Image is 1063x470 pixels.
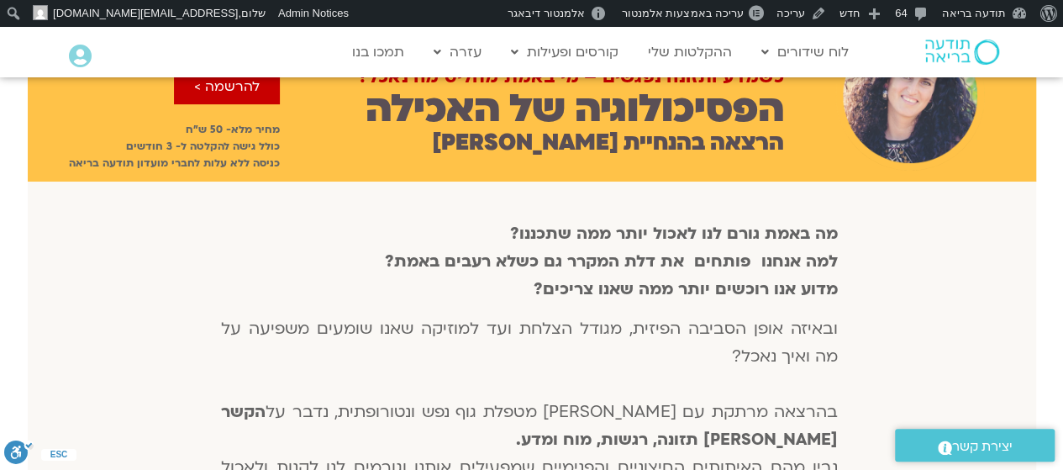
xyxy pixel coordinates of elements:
[925,40,999,65] img: תודעה בריאה
[622,7,744,19] span: עריכה באמצעות אלמנטור
[194,79,260,94] span: להרשמה >
[28,121,280,172] p: מחיר מלא- 50 ש״ח כולל גישה להקלטה ל- 3 חודשים כניסה ללא עלות לחברי מועדון תודעה בריאה
[366,87,784,131] h2: הפסיכולוגיה של האכילה
[895,429,1055,462] a: יצירת קשר
[344,36,413,68] a: תמכו בנו
[639,36,740,68] a: ההקלטות שלי
[53,7,238,19] span: [EMAIL_ADDRESS][DOMAIN_NAME]
[358,67,784,87] h2: כשמדע ותזונה נפגשים – מי באמת מחליט מה נאכל?
[534,278,838,300] strong: מדוע אנו רוכשים יותר ממה שאנו צריכים?
[385,223,838,272] strong: מה באמת גורם לנו לאכול יותר ממה שתכננו? למה אנחנו פותחים את דלת המקרר גם כשלא רעבים באמת?
[753,36,857,68] a: לוח שידורים
[425,36,490,68] a: עזרה
[221,401,838,451] strong: הקשר [PERSON_NAME] תזונה, רגשות, מוח ומדע.
[952,436,1013,458] span: יצירת קשר
[503,36,627,68] a: קורסים ופעילות
[174,69,280,104] a: להרשמה >
[432,130,784,156] h2: הרצאה בהנחיית [PERSON_NAME]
